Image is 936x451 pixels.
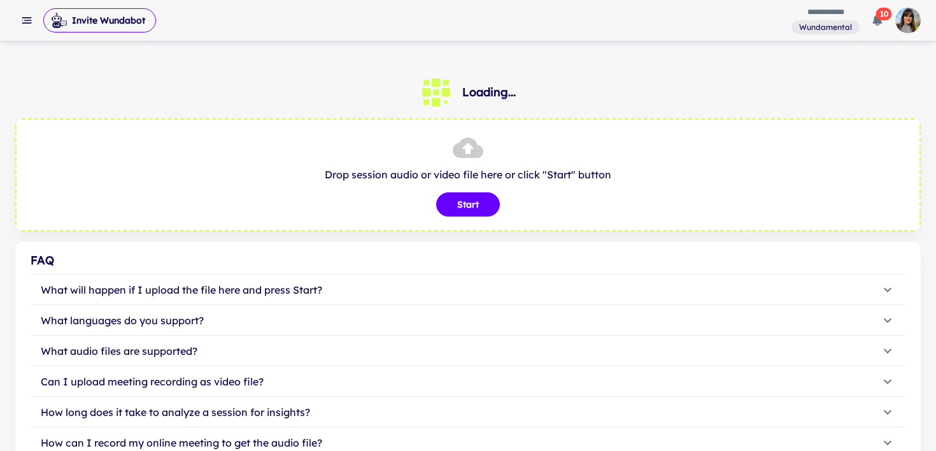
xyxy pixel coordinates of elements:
[791,19,860,35] span: You are a member of this workspace. Contact your workspace owner for assistance.
[41,282,322,297] p: What will happen if I upload the file here and press Start?
[41,313,204,328] p: What languages do you support?
[43,8,156,32] button: Invite Wundabot
[43,8,156,33] span: Invite Wundabot to record a meeting
[865,8,890,33] button: 10
[462,83,516,101] h6: Loading...
[31,366,905,397] button: Can I upload meeting recording as video file?
[29,167,907,182] p: Drop session audio or video file here or click "Start" button
[41,343,197,359] p: What audio files are supported?
[41,374,264,389] p: Can I upload meeting recording as video file?
[31,336,905,366] button: What audio files are supported?
[794,22,857,33] span: Wundamental
[41,404,310,420] p: How long does it take to analyze a session for insights?
[31,275,905,305] button: What will happen if I upload the file here and press Start?
[31,305,905,336] button: What languages do you support?
[41,435,322,450] p: How can I record my online meeting to get the audio file?
[31,252,905,269] div: FAQ
[436,192,500,217] button: Start
[876,8,892,20] span: 10
[895,8,921,33] img: photoURL
[31,397,905,427] button: How long does it take to analyze a session for insights?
